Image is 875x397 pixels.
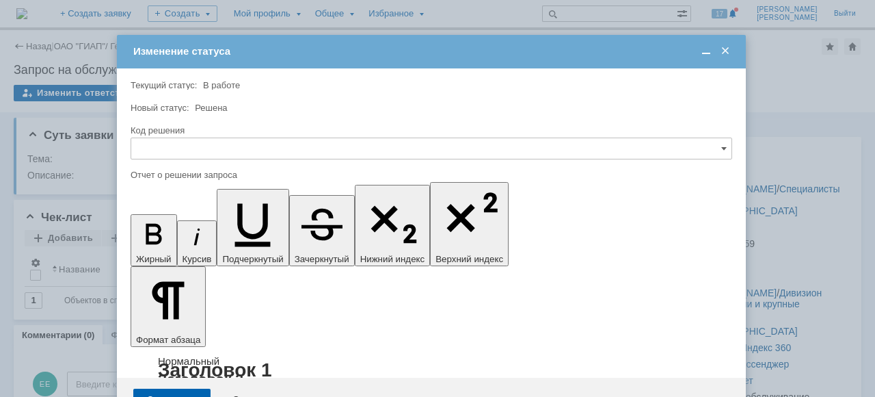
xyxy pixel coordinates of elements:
[131,214,177,266] button: Жирный
[295,254,349,264] span: Зачеркнутый
[131,80,197,90] label: Текущий статус:
[195,103,227,113] span: Решена
[289,195,355,266] button: Зачеркнутый
[131,170,729,179] div: Отчет о решении запроса
[355,185,431,266] button: Нижний индекс
[131,103,189,113] label: Новый статус:
[133,45,732,57] div: Изменение статуса
[203,80,240,90] span: В работе
[136,254,172,264] span: Жирный
[183,254,212,264] span: Курсив
[177,220,217,266] button: Курсив
[430,182,509,266] button: Верхний индекс
[217,189,288,266] button: Подчеркнутый
[158,359,272,381] a: Заголовок 1
[718,45,732,57] span: Закрыть
[131,266,206,347] button: Формат абзаца
[435,254,503,264] span: Верхний индекс
[158,371,243,387] a: Заголовок 2
[699,45,713,57] span: Свернуть (Ctrl + M)
[360,254,425,264] span: Нижний индекс
[158,355,219,367] a: Нормальный
[136,335,200,345] span: Формат абзаца
[222,254,283,264] span: Подчеркнутый
[131,126,729,135] div: Код решения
